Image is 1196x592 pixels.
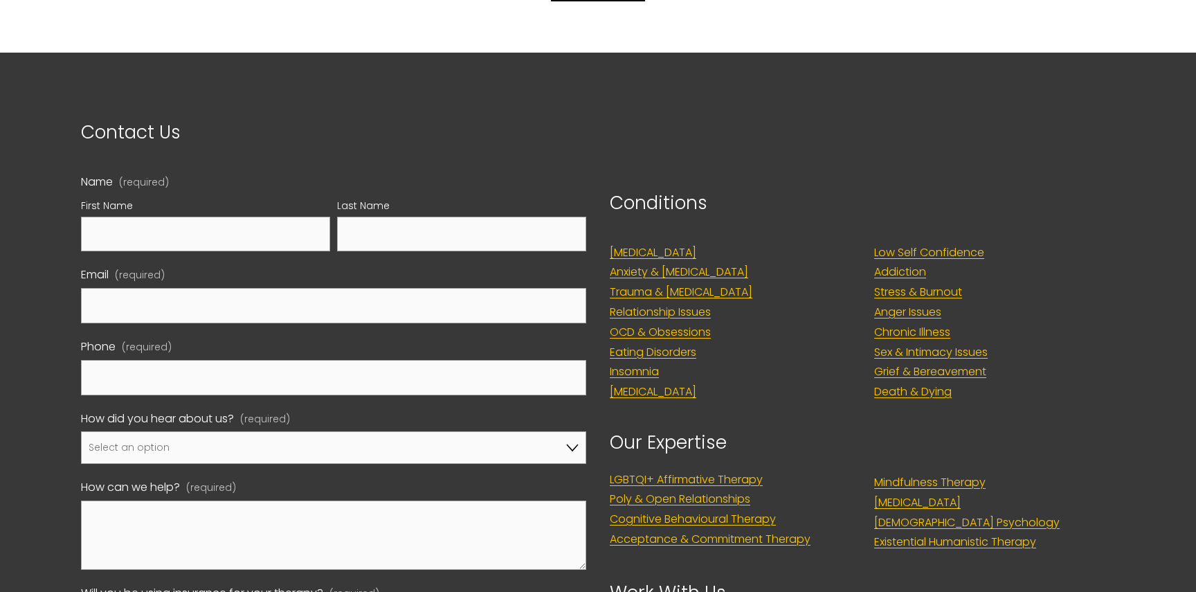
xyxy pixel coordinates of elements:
a: [MEDICAL_DATA] [610,382,696,402]
a: Low Self Confidence [874,243,984,263]
a: LGBTQI+ Affirmative Therapy [610,470,763,490]
span: How can we help? [81,478,180,498]
a: Poly & Open Relationships [610,490,750,510]
a: Anxiety & [MEDICAL_DATA] [610,262,748,282]
a: Anger Issues [874,303,941,323]
p: Our Expertise [610,426,851,458]
a: Death & Dying [874,382,952,402]
a: [DEMOGRAPHIC_DATA] Psychology [874,513,1060,533]
span: Name [81,172,113,192]
a: Mindfulness Therapy [874,473,986,493]
a: Acceptance & Commitment Therapy [610,530,810,550]
span: Phone [81,337,116,357]
span: (required) [186,479,236,496]
a: Trauma & [MEDICAL_DATA] [610,282,752,303]
span: (required) [119,178,169,188]
a: [MEDICAL_DATA] [874,493,961,513]
p: Contact Us [81,116,586,148]
span: (required) [115,267,165,284]
a: Chronic Illness [874,323,950,343]
a: Eating Disorders [610,343,696,363]
div: First Name [81,197,330,216]
a: Cognitive Behavioural Therapy [610,510,776,530]
span: (required) [122,339,172,356]
a: Addiction [874,262,926,282]
select: How did you hear about us? [81,431,586,464]
a: Grief & Bereavement [874,362,986,382]
a: OCD & Obsessions [610,323,711,343]
a: Stress & Burnout [874,282,962,303]
span: How did you hear about us? [81,409,234,429]
a: Existential Humanistic Therapy [874,532,1036,553]
a: [MEDICAL_DATA] [610,243,696,263]
span: Email [81,265,109,285]
a: Insomnia [610,362,659,382]
p: Conditions [610,186,1115,219]
div: Last Name [337,197,586,216]
a: Relationship Issues [610,303,711,323]
span: (required) [240,411,290,428]
a: Sex & Intimacy Issues [874,343,988,363]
